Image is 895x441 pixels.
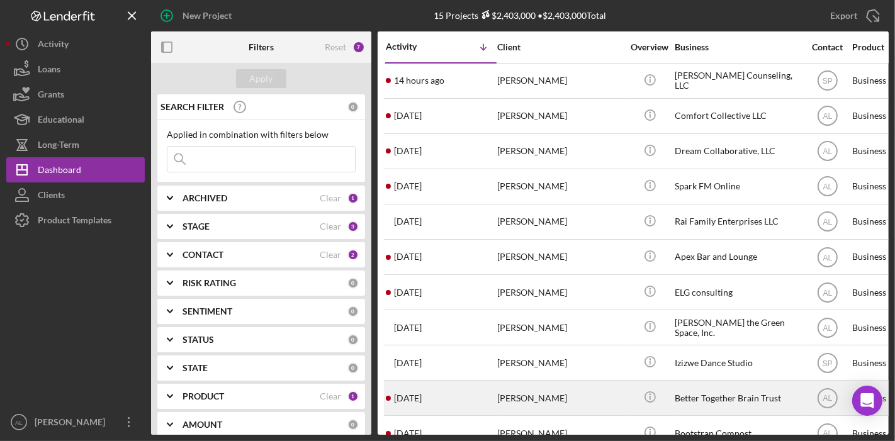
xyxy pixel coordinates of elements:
text: AL [823,430,832,438]
text: AL [823,112,832,121]
text: AL [823,182,832,191]
text: SP [822,77,832,86]
div: $2,403,000 [478,10,536,21]
text: AL [823,147,832,156]
div: 0 [347,334,359,345]
div: Open Intercom Messenger [852,386,882,416]
b: SEARCH FILTER [160,102,224,112]
div: Izizwe Dance Studio [675,346,801,379]
div: [PERSON_NAME] [497,170,623,203]
div: Activity [38,31,69,60]
time: 2025-08-11 18:32 [394,287,422,298]
div: 2 [347,249,359,260]
div: Rai Family Enterprises LLC [675,205,801,238]
div: Client [497,42,623,52]
div: Dashboard [38,157,81,186]
div: Better Together Brain Trust [675,381,801,415]
div: Dream Collaborative, LLC [675,135,801,168]
b: SENTIMENT [183,306,232,316]
div: Clear [320,221,341,232]
b: CONTACT [183,250,223,260]
div: Business [675,42,801,52]
button: Activity [6,31,145,57]
time: 2025-08-28 22:34 [394,216,422,226]
div: 1 [347,391,359,402]
div: [PERSON_NAME] [497,64,623,98]
div: Loans [38,57,60,85]
div: Clear [320,391,341,401]
button: Export [818,3,889,28]
div: [PERSON_NAME] [497,381,623,415]
time: 2025-07-09 02:23 [394,428,422,438]
div: [PERSON_NAME] [497,99,623,133]
text: AL [15,419,23,426]
b: PRODUCT [183,391,224,401]
div: 0 [347,101,359,113]
div: Grants [38,82,64,110]
div: 0 [347,306,359,317]
button: Dashboard [6,157,145,182]
button: Clients [6,182,145,208]
div: [PERSON_NAME] [497,135,623,168]
div: 7 [352,41,365,53]
text: AL [823,323,832,332]
div: Apex Bar and Lounge [675,240,801,274]
b: AMOUNT [183,420,222,430]
time: 2025-09-04 01:13 [394,146,422,156]
text: AL [823,253,832,262]
b: ARCHIVED [183,193,227,203]
button: Educational [6,107,145,132]
div: [PERSON_NAME] [497,240,623,274]
div: New Project [183,3,232,28]
div: Apply [250,69,273,88]
time: 2025-07-24 17:29 [394,323,422,333]
button: Long-Term [6,132,145,157]
b: STAGE [183,221,210,232]
button: Grants [6,82,145,107]
button: Product Templates [6,208,145,233]
div: 15 Projects • $2,403,000 Total [434,10,606,21]
time: 2025-07-23 18:58 [394,358,422,368]
div: 3 [347,221,359,232]
div: Export [830,3,857,28]
div: Contact [804,42,851,52]
div: Clear [320,193,341,203]
button: Loans [6,57,145,82]
b: RISK RATING [183,278,236,288]
div: [PERSON_NAME] [31,410,113,438]
text: AL [823,288,832,297]
div: Educational [38,107,84,135]
div: [PERSON_NAME] [497,276,623,309]
div: Activity [386,42,441,52]
div: Long-Term [38,132,79,160]
b: STATE [183,363,208,373]
div: Spark FM Online [675,170,801,203]
text: SP [822,359,832,367]
text: AL [823,394,832,403]
div: [PERSON_NAME] [497,346,623,379]
button: New Project [151,3,244,28]
div: 0 [347,419,359,430]
time: 2025-08-22 15:50 [394,252,422,262]
button: Apply [236,69,286,88]
text: AL [823,218,832,226]
div: ELG consulting [675,276,801,309]
b: STATUS [183,335,214,345]
div: [PERSON_NAME] Counseling, LLC [675,64,801,98]
div: Comfort Collective LLC [675,99,801,133]
div: Product Templates [38,208,111,236]
time: 2025-07-16 14:22 [394,393,422,403]
div: Clear [320,250,341,260]
div: Applied in combination with filters below [167,130,356,140]
div: 0 [347,362,359,374]
div: 0 [347,277,359,289]
time: 2025-09-23 00:31 [394,75,444,86]
div: 1 [347,193,359,204]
